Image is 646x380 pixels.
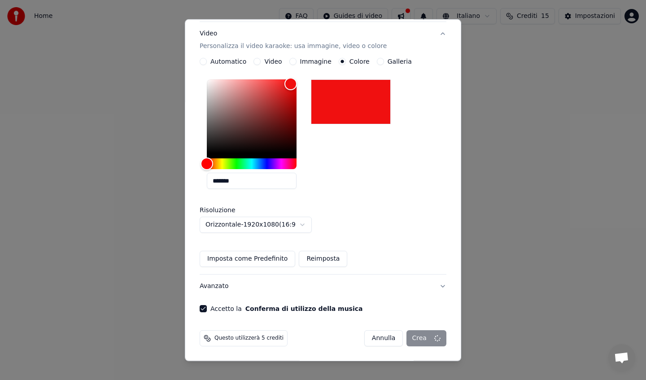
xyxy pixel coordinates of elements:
button: Annulla [364,330,403,346]
div: VideoPersonalizza il video karaoke: usa immagine, video o colore [200,58,446,274]
button: Avanzato [200,275,446,298]
label: Video [264,58,282,65]
label: Galleria [388,58,412,65]
button: VideoPersonalizza il video karaoke: usa immagine, video o colore [200,22,446,58]
div: Video [200,29,387,51]
label: Automatico [210,58,246,65]
label: Accetto la [210,306,362,312]
label: Immagine [300,58,332,65]
div: Color [207,79,297,153]
button: Accetto la [245,306,363,312]
label: Colore [349,58,370,65]
button: Reimposta [299,251,347,267]
button: Imposta come Predefinito [200,251,295,267]
div: Hue [207,158,297,169]
span: Questo utilizzerà 5 crediti [214,335,284,342]
p: Personalizza il video karaoke: usa immagine, video o colore [200,42,387,51]
label: Risoluzione [200,207,289,213]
